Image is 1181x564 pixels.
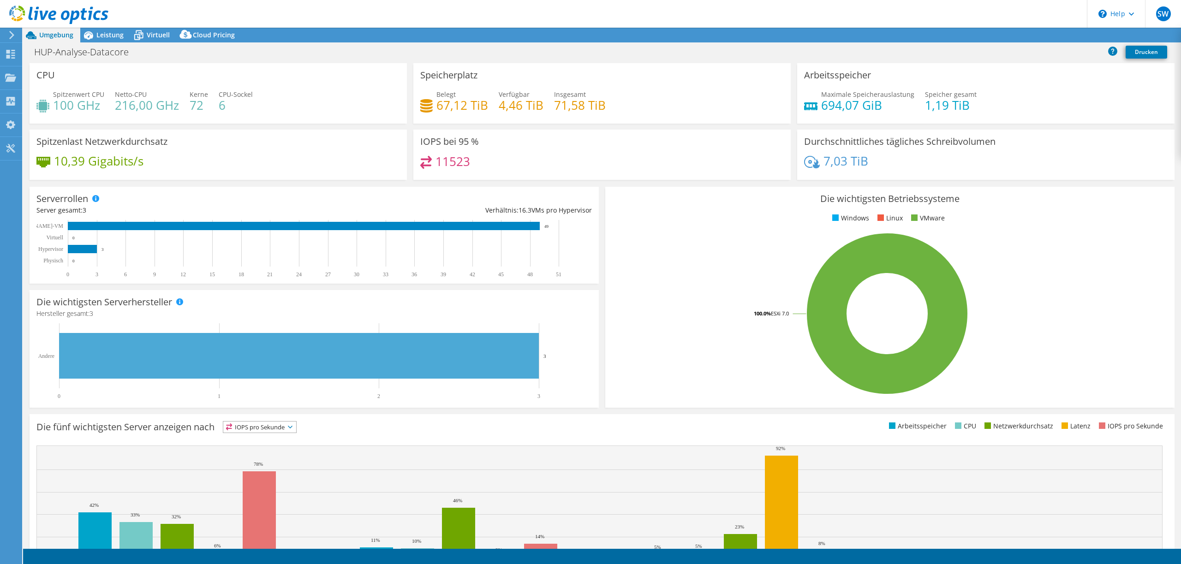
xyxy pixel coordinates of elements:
[823,156,868,166] h4: 7,03 TiB
[519,206,531,214] span: 16.3
[354,271,359,278] text: 30
[83,206,86,214] span: 3
[36,205,314,215] div: Server gesamt:
[1126,46,1167,59] a: Drucken
[254,461,263,467] text: 78%
[239,271,244,278] text: 18
[909,213,945,223] li: VMware
[875,213,903,223] li: Linux
[54,156,143,166] h4: 10,39 Gigabits/s
[209,271,215,278] text: 15
[535,534,544,539] text: 14%
[147,30,170,39] span: Virtuell
[412,271,417,278] text: 36
[218,393,221,399] text: 1
[72,259,75,263] text: 0
[537,393,540,399] text: 3
[38,246,63,252] text: Hypervisor
[435,156,470,166] h4: 11523
[36,194,88,204] h3: Serverrollen
[153,271,156,278] text: 9
[39,30,73,39] span: Umgebung
[821,90,914,99] span: Maximale Speicherauslastung
[1156,6,1171,21] span: SW
[89,309,93,318] span: 3
[190,90,208,99] span: Kerne
[36,70,55,80] h3: CPU
[544,224,549,229] text: 49
[219,100,253,110] h4: 6
[1059,421,1091,431] li: Latenz
[453,498,462,503] text: 46%
[38,353,54,359] text: Andere
[131,512,140,517] text: 33%
[412,538,421,544] text: 10%
[66,271,69,278] text: 0
[95,271,98,278] text: 3
[470,271,475,278] text: 42
[887,421,947,431] li: Arbeitsspeicher
[1097,421,1163,431] li: IOPS pro Sekunde
[527,271,533,278] text: 48
[554,90,586,99] span: Insgesamt
[383,271,388,278] text: 33
[72,236,75,240] text: 0
[821,100,914,110] h4: 694,07 GiB
[124,271,127,278] text: 6
[46,234,63,241] text: Virtuell
[436,100,488,110] h4: 67,12 TiB
[754,310,771,317] tspan: 100.0%
[495,547,502,552] text: 2%
[377,393,380,399] text: 2
[180,271,186,278] text: 12
[818,540,825,546] text: 8%
[804,137,996,147] h3: Durchschnittliches tägliches Schreibvolumen
[420,70,477,80] h3: Speicherplatz
[96,30,124,39] span: Leistung
[420,137,479,147] h3: IOPS bei 95 %
[36,137,167,147] h3: Spitzenlast Netzwerkdurchsatz
[193,30,235,39] span: Cloud Pricing
[982,421,1053,431] li: Netzwerkdurchsatz
[371,537,380,543] text: 11%
[612,194,1168,204] h3: Die wichtigsten Betriebssysteme
[499,90,530,99] span: Verfügbar
[58,393,60,399] text: 0
[30,47,143,57] h1: HUP-Analyse-Datacore
[925,100,977,110] h4: 1,19 TiB
[43,257,63,264] text: Physisch
[499,100,543,110] h4: 4,46 TiB
[325,271,331,278] text: 27
[556,271,561,278] text: 51
[36,297,172,307] h3: Die wichtigsten Serverhersteller
[89,502,99,508] text: 42%
[296,271,302,278] text: 24
[498,271,504,278] text: 45
[441,271,446,278] text: 39
[925,90,977,99] span: Speicher gesamt
[695,543,702,549] text: 5%
[190,100,208,110] h4: 72
[223,422,296,433] span: IOPS pro Sekunde
[115,90,147,99] span: Netto-CPU
[1098,10,1107,18] svg: \n
[53,90,104,99] span: Spitzenwert CPU
[53,100,104,110] h4: 100 GHz
[219,90,253,99] span: CPU-Sockel
[830,213,869,223] li: Windows
[214,543,221,548] text: 6%
[36,309,592,319] h4: Hersteller gesamt:
[735,524,744,529] text: 23%
[771,310,789,317] tspan: ESXi 7.0
[953,421,976,431] li: CPU
[314,205,592,215] div: Verhältnis: VMs pro Hypervisor
[804,70,871,80] h3: Arbeitsspeicher
[172,514,181,519] text: 32%
[115,100,179,110] h4: 216,00 GHz
[101,247,104,252] text: 3
[654,544,661,550] text: 5%
[554,100,606,110] h4: 71,58 TiB
[267,271,273,278] text: 21
[776,445,785,451] text: 92%
[543,353,546,359] text: 3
